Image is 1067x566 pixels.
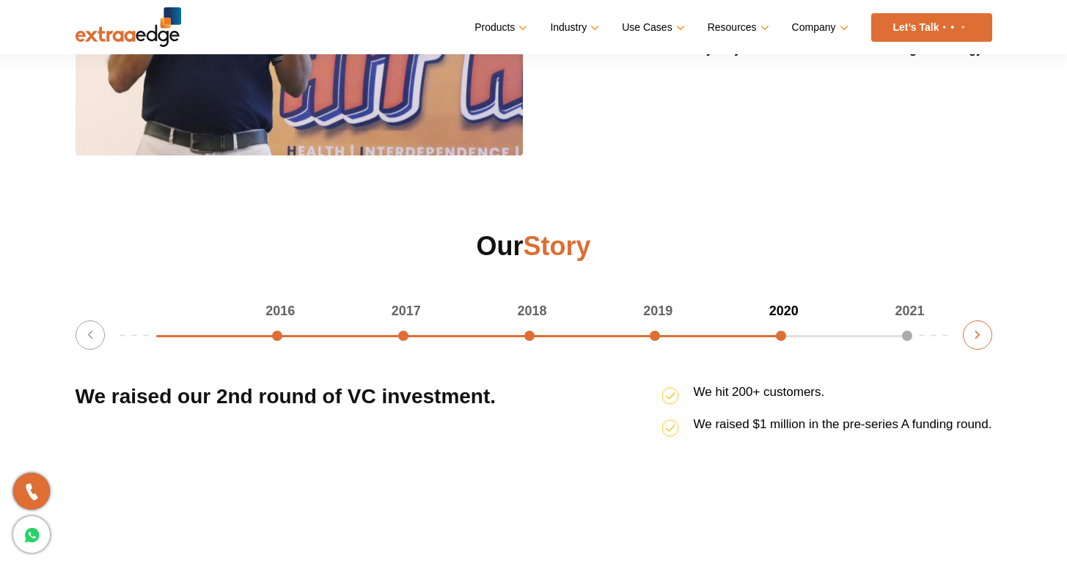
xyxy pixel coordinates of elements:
[76,320,105,350] button: Previous
[895,304,924,318] span: 2021
[517,304,546,318] span: 2018
[963,320,992,350] button: Next
[523,231,590,261] span: Story
[76,229,992,264] h2: Our
[392,304,421,318] span: 2017
[76,381,534,446] h3: We raised our 2nd round of VC investment.
[708,17,766,38] a: Resources
[871,13,992,42] a: Let’s Talk
[694,385,825,399] span: We hit 200+ customers.
[474,17,524,38] a: Products
[643,304,672,318] span: 2019
[769,304,799,318] span: 2020
[265,304,295,318] span: 2016
[622,17,681,38] a: Use Cases
[550,17,596,38] a: Industry
[792,17,846,38] a: Company
[694,417,992,431] span: We raised $1 million in the pre-series A funding round.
